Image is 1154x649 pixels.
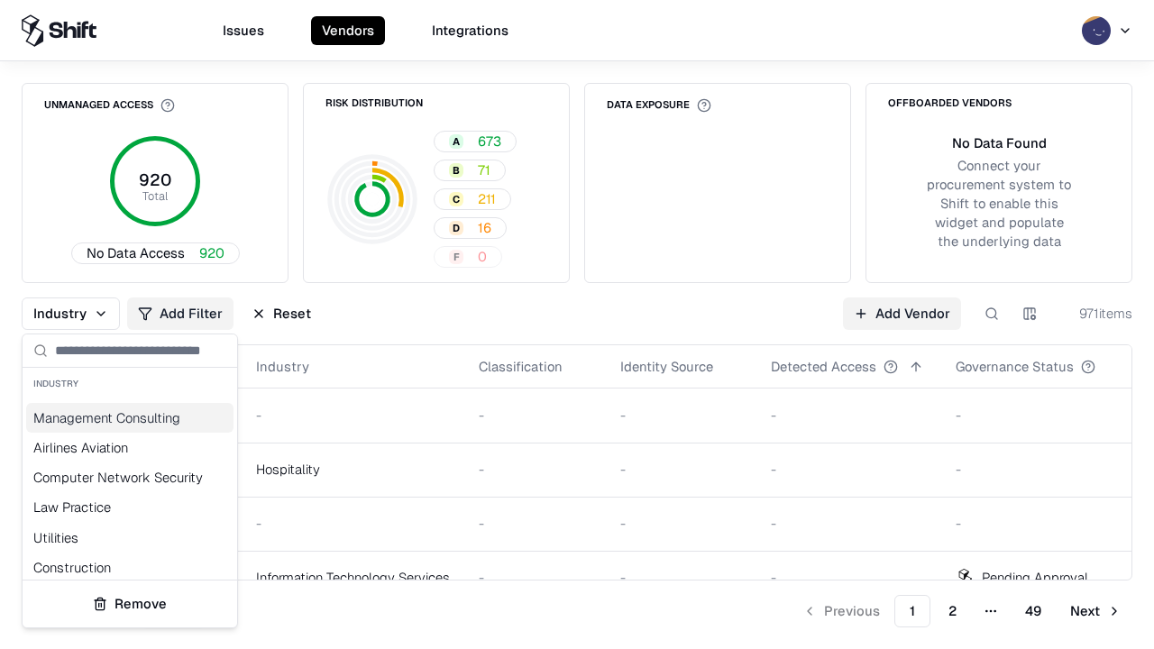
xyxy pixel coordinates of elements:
[23,399,237,580] div: Suggestions
[26,403,234,433] div: Management Consulting
[23,368,237,399] div: Industry
[26,433,234,462] div: Airlines Aviation
[30,588,230,620] button: Remove
[26,462,234,492] div: Computer Network Security
[26,523,234,553] div: Utilities
[26,553,234,582] div: Construction
[26,492,234,522] div: Law Practice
